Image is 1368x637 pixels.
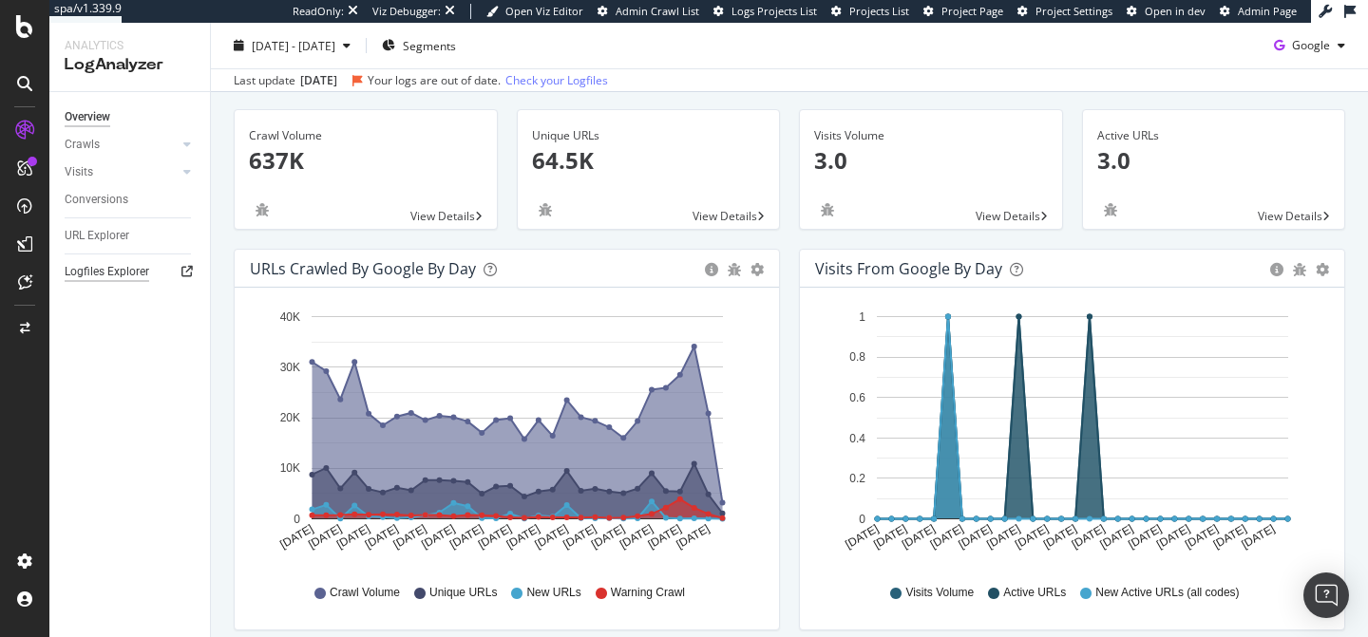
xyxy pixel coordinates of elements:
[532,127,766,144] div: Unique URLs
[815,259,1002,278] div: Visits from Google by day
[65,38,195,54] div: Analytics
[1293,263,1306,276] div: bug
[1098,522,1136,552] text: [DATE]
[1154,522,1192,552] text: [DATE]
[65,226,197,246] a: URL Explorer
[250,259,476,278] div: URLs Crawled by Google by day
[928,522,966,552] text: [DATE]
[234,72,608,89] div: Last update
[249,127,483,144] div: Crawl Volume
[1270,263,1283,276] div: circle-info
[330,585,400,601] span: Crawl Volume
[1013,522,1051,552] text: [DATE]
[849,391,865,404] text: 0.6
[249,144,483,177] p: 637K
[598,4,699,19] a: Admin Crawl List
[368,72,501,89] div: Your logs are out of date.
[1145,4,1206,18] span: Open in dev
[280,310,300,324] text: 40K
[1266,30,1353,61] button: Google
[1316,263,1329,276] div: gear
[705,263,718,276] div: circle-info
[849,351,865,365] text: 0.8
[250,303,764,567] svg: A chart.
[814,144,1048,177] p: 3.0
[249,203,275,216] div: bug
[731,4,817,18] span: Logs Projects List
[1095,585,1239,601] span: New Active URLs (all codes)
[1239,522,1277,552] text: [DATE]
[831,4,909,19] a: Projects List
[334,522,372,552] text: [DATE]
[65,262,197,282] a: Logfiles Explorer
[1238,4,1297,18] span: Admin Page
[252,37,335,53] span: [DATE] - [DATE]
[403,37,456,53] span: Segments
[65,54,195,76] div: LogAnalyzer
[905,585,974,601] span: Visits Volume
[280,361,300,374] text: 30K
[532,203,559,216] div: bug
[65,262,149,282] div: Logfiles Explorer
[1097,127,1331,144] div: Active URLs
[984,522,1022,552] text: [DATE]
[1097,203,1124,216] div: bug
[728,263,741,276] div: bug
[300,72,337,89] div: [DATE]
[1041,522,1079,552] text: [DATE]
[65,162,178,182] a: Visits
[1035,4,1112,18] span: Project Settings
[814,127,1048,144] div: Visits Volume
[447,522,485,552] text: [DATE]
[589,522,627,552] text: [DATE]
[923,4,1003,19] a: Project Page
[871,522,909,552] text: [DATE]
[814,203,841,216] div: bug
[65,162,93,182] div: Visits
[750,263,764,276] div: gear
[372,4,441,19] div: Viz Debugger:
[410,208,475,224] span: View Details
[532,144,766,177] p: 64.5K
[226,30,358,61] button: [DATE] - [DATE]
[693,208,757,224] span: View Details
[859,310,865,324] text: 1
[293,4,344,19] div: ReadOnly:
[560,522,598,552] text: [DATE]
[1070,522,1108,552] text: [DATE]
[65,107,110,127] div: Overview
[900,522,938,552] text: [DATE]
[957,522,995,552] text: [DATE]
[277,522,315,552] text: [DATE]
[505,4,583,18] span: Open Viz Editor
[65,226,129,246] div: URL Explorer
[526,585,580,601] span: New URLs
[306,522,344,552] text: [DATE]
[1220,4,1297,19] a: Admin Page
[505,72,608,89] a: Check your Logfiles
[1183,522,1221,552] text: [DATE]
[65,190,128,210] div: Conversions
[504,522,542,552] text: [DATE]
[849,432,865,445] text: 0.4
[849,4,909,18] span: Projects List
[1211,522,1249,552] text: [DATE]
[1127,4,1206,19] a: Open in dev
[1003,585,1066,601] span: Active URLs
[65,135,100,155] div: Crawls
[391,522,429,552] text: [DATE]
[646,522,684,552] text: [DATE]
[363,522,401,552] text: [DATE]
[859,513,865,526] text: 0
[843,522,881,552] text: [DATE]
[486,4,583,19] a: Open Viz Editor
[65,190,197,210] a: Conversions
[617,522,655,552] text: [DATE]
[280,462,300,476] text: 10K
[1303,572,1349,618] div: Open Intercom Messenger
[1097,144,1331,177] p: 3.0
[294,513,300,526] text: 0
[419,522,457,552] text: [DATE]
[1017,4,1112,19] a: Project Settings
